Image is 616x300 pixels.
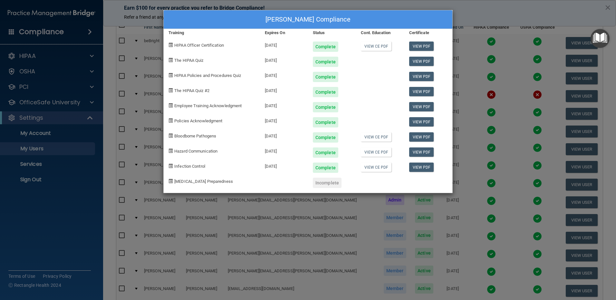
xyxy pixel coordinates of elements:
div: Expires On [260,29,308,37]
span: Bloodborne Pathogens [174,134,216,138]
span: The HIPAA Quiz [174,58,203,63]
span: HIPAA Policies and Procedures Quiz [174,73,241,78]
div: Complete [313,163,338,173]
div: [DATE] [260,82,308,97]
a: View CE PDF [361,132,391,142]
div: [DATE] [260,127,308,143]
div: Status [308,29,356,37]
span: [MEDICAL_DATA] Preparedness [174,179,233,184]
div: [DATE] [260,37,308,52]
div: Complete [313,87,338,97]
div: [DATE] [260,67,308,82]
div: [DATE] [260,158,308,173]
div: Complete [313,57,338,67]
span: Hazard Communication [174,149,217,154]
span: HIPAA Officer Certification [174,43,224,48]
button: Open Resource Center [591,29,610,48]
span: The HIPAA Quiz #2 [174,88,209,93]
a: View CE PDF [361,147,391,157]
div: [DATE] [260,52,308,67]
a: View PDF [409,102,434,111]
a: View PDF [409,147,434,157]
a: View PDF [409,87,434,96]
div: Complete [313,72,338,82]
a: View CE PDF [361,42,391,51]
div: Complete [313,42,338,52]
div: [DATE] [260,143,308,158]
div: [DATE] [260,112,308,127]
div: [DATE] [260,97,308,112]
div: Complete [313,132,338,143]
span: Policies Acknowledgment [174,118,222,123]
a: View PDF [409,132,434,142]
div: [PERSON_NAME] Compliance [164,10,452,29]
span: Infection Control [174,164,205,169]
a: View PDF [409,117,434,127]
div: Complete [313,102,338,112]
div: Complete [313,147,338,158]
div: Training [164,29,260,37]
a: View CE PDF [361,163,391,172]
span: Employee Training Acknowledgment [174,103,242,108]
a: View PDF [409,163,434,172]
a: View PDF [409,72,434,81]
div: Incomplete [313,178,342,188]
div: Cont. Education [356,29,404,37]
a: View PDF [409,42,434,51]
div: Complete [313,117,338,127]
div: Certificate [404,29,452,37]
a: View PDF [409,57,434,66]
